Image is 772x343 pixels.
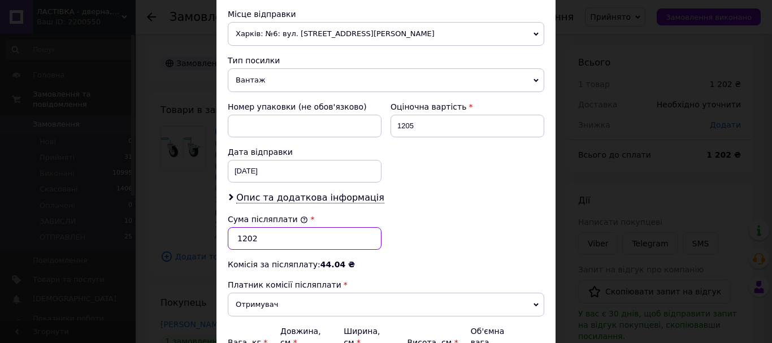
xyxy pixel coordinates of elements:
[228,215,308,224] label: Сума післяплати
[228,146,381,158] div: Дата відправки
[228,10,296,19] span: Місце відправки
[228,68,544,92] span: Вантаж
[320,260,355,269] span: 44.04 ₴
[391,101,544,112] div: Оціночна вартість
[228,293,544,316] span: Отримувач
[228,259,544,270] div: Комісія за післяплату:
[228,280,341,289] span: Платник комісії післяплати
[236,192,384,203] span: Опис та додаткова інформація
[228,56,280,65] span: Тип посилки
[228,101,381,112] div: Номер упаковки (не обов'язково)
[228,22,544,46] span: Харків: №6: вул. [STREET_ADDRESS][PERSON_NAME]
